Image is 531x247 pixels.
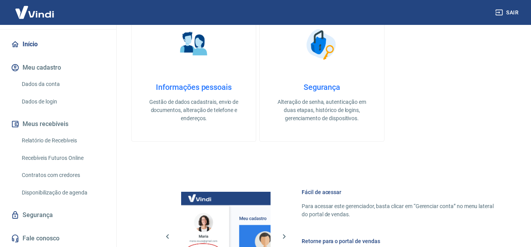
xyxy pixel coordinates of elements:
a: Relatório de Recebíveis [19,133,107,149]
h4: Segurança [272,82,371,92]
button: Meus recebíveis [9,116,107,133]
img: Informações pessoais [175,25,213,64]
a: Dados de login [19,94,107,110]
a: Informações pessoaisInformações pessoaisGestão de dados cadastrais, envio de documentos, alteraçã... [131,6,256,142]
button: Meu cadastro [9,59,107,76]
img: Segurança [302,25,341,64]
a: Fale conosco [9,230,107,247]
img: Vindi [9,0,60,24]
a: Início [9,36,107,53]
a: Contratos com credores [19,167,107,183]
a: Segurança [9,207,107,224]
h4: Informações pessoais [144,82,243,92]
p: Alteração de senha, autenticação em duas etapas, histórico de logins, gerenciamento de dispositivos. [272,98,371,123]
h6: Fácil de acessar [302,188,494,196]
a: Dados da conta [19,76,107,92]
a: Recebíveis Futuros Online [19,150,107,166]
p: Para acessar este gerenciador, basta clicar em “Gerenciar conta” no menu lateral do portal de ven... [302,202,494,219]
a: Disponibilização de agenda [19,185,107,201]
button: Sair [494,5,522,20]
a: SegurançaSegurançaAlteração de senha, autenticação em duas etapas, histórico de logins, gerenciam... [259,6,384,142]
p: Gestão de dados cadastrais, envio de documentos, alteração de telefone e endereços. [144,98,243,123]
h6: Retorne para o portal de vendas [302,237,494,245]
